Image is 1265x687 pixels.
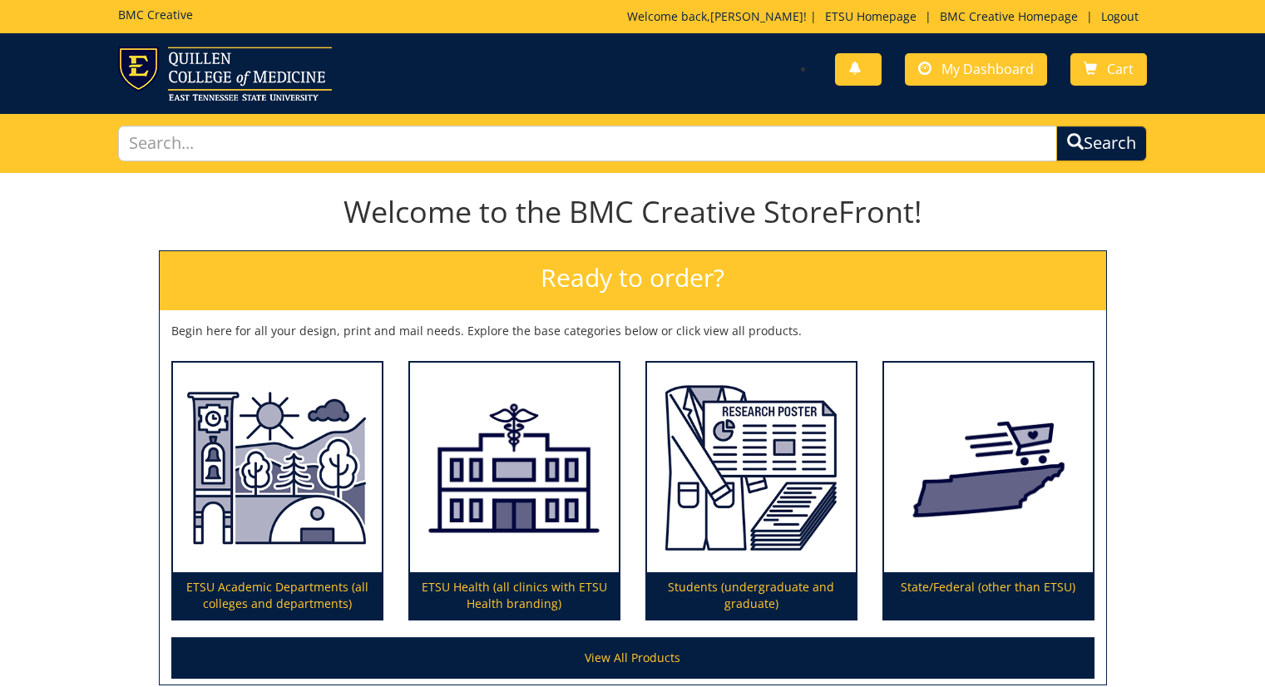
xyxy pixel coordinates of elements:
a: Students (undergraduate and graduate) [647,363,856,620]
p: ETSU Academic Departments (all colleges and departments) [173,572,382,619]
span: Cart [1107,60,1134,78]
a: BMC Creative Homepage [931,8,1086,24]
img: State/Federal (other than ETSU) [884,363,1093,573]
p: Begin here for all your design, print and mail needs. Explore the base categories below or click ... [171,323,1095,339]
a: ETSU Health (all clinics with ETSU Health branding) [410,363,619,620]
a: View All Products [171,637,1095,679]
h5: BMC Creative [118,8,193,21]
img: ETSU Health (all clinics with ETSU Health branding) [410,363,619,573]
h2: Ready to order? [160,251,1106,310]
h1: Welcome to the BMC Creative StoreFront! [159,195,1107,229]
img: ETSU Academic Departments (all colleges and departments) [173,363,382,573]
img: Students (undergraduate and graduate) [647,363,856,573]
input: Search... [118,126,1058,161]
p: Students (undergraduate and graduate) [647,572,856,619]
p: State/Federal (other than ETSU) [884,572,1093,619]
a: ETSU Homepage [817,8,925,24]
a: [PERSON_NAME] [710,8,803,24]
a: Logout [1093,8,1147,24]
a: State/Federal (other than ETSU) [884,363,1093,620]
img: ETSU logo [118,47,332,101]
button: Search [1056,126,1147,161]
span: My Dashboard [941,60,1034,78]
p: ETSU Health (all clinics with ETSU Health branding) [410,572,619,619]
a: Cart [1070,53,1147,86]
a: ETSU Academic Departments (all colleges and departments) [173,363,382,620]
a: My Dashboard [905,53,1047,86]
p: Welcome back, ! | | | [627,8,1147,25]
